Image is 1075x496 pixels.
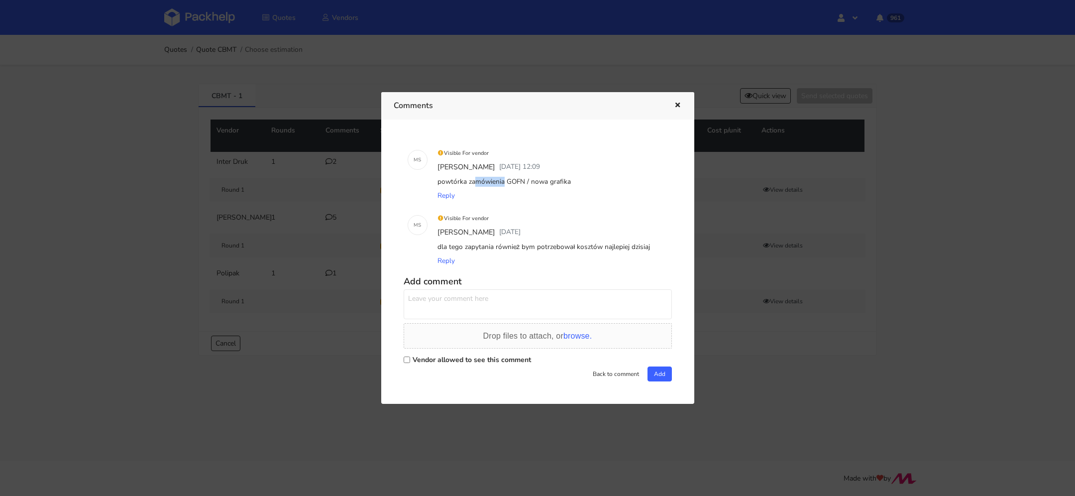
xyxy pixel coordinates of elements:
[647,367,672,381] button: Add
[497,160,542,175] div: [DATE] 12:09
[394,99,659,113] h3: Comments
[437,149,489,157] small: Visible For vendor
[435,175,668,189] div: powtórka zamówienia GOFN / nowa grafika
[497,225,523,240] div: [DATE]
[435,240,668,254] div: dla tego zapytania również bym potrzebował kosztów najlepiej dzisiaj
[418,153,421,166] span: S
[418,219,421,232] span: S
[414,219,418,232] span: M
[435,225,497,240] div: [PERSON_NAME]
[413,355,531,365] label: Vendor allowed to see this comment
[437,215,489,222] small: Visible For vendor
[563,332,592,340] span: browse.
[483,332,592,340] span: Drop files to attach, or
[437,191,455,200] span: Reply
[414,153,418,166] span: M
[435,160,497,175] div: [PERSON_NAME]
[404,276,672,287] h5: Add comment
[437,256,455,265] span: Reply
[586,367,645,381] button: Back to comment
